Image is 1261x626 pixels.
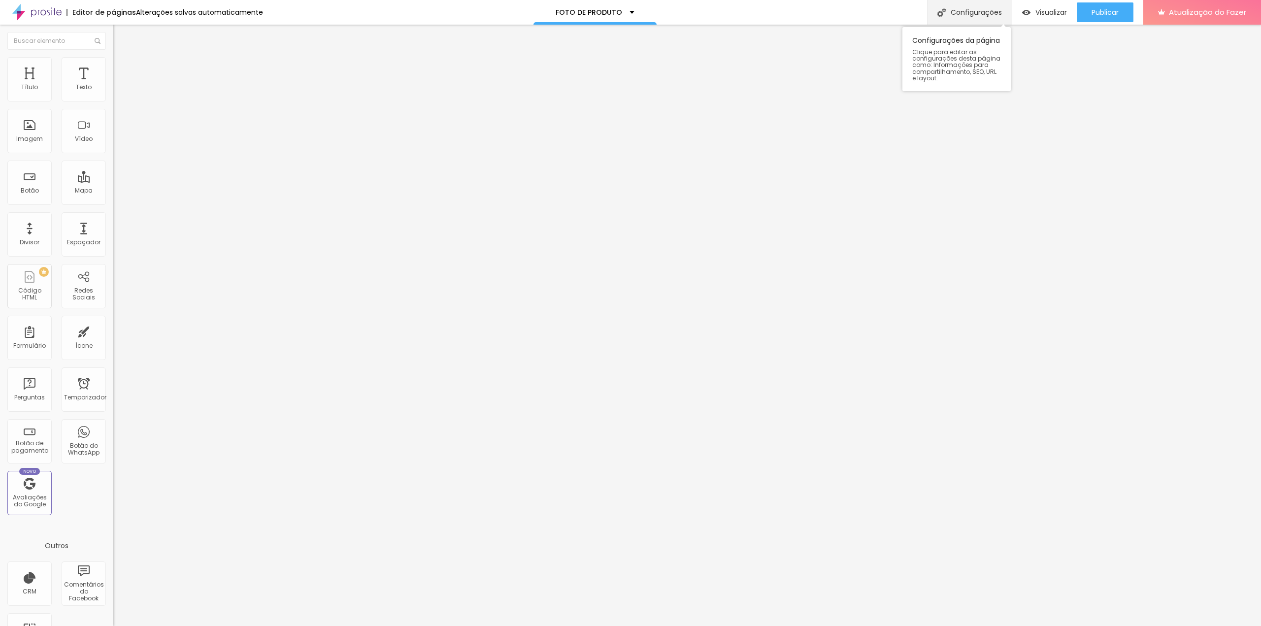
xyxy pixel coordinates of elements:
font: Formulário [13,341,46,350]
font: Vídeo [75,134,93,143]
font: Botão do WhatsApp [68,441,100,457]
input: Buscar elemento [7,32,106,50]
img: view-1.svg [1022,8,1030,17]
font: Atualização do Fazer [1169,7,1246,17]
font: Título [21,83,38,91]
font: FOTO DE PRODUTO [556,7,622,17]
font: Ícone [75,341,93,350]
font: Imagem [16,134,43,143]
button: Visualizar [1012,2,1077,22]
font: Outros [45,541,68,551]
font: Botão de pagamento [11,439,48,454]
font: Redes Sociais [72,286,95,301]
font: Perguntas [14,393,45,401]
font: Mapa [75,186,93,195]
font: Novo [23,468,36,474]
font: Temporizador [64,393,106,401]
font: Visualizar [1035,7,1067,17]
font: Clique para editar as configurações desta página como: Informações para compartilhamento, SEO, UR... [912,48,1000,82]
img: Ícone [937,8,946,17]
img: Ícone [95,38,100,44]
button: Publicar [1077,2,1133,22]
font: Avaliações do Google [13,493,47,508]
font: Divisor [20,238,39,246]
font: Configurações da página [912,35,1000,45]
font: Botão [21,186,39,195]
font: Texto [76,83,92,91]
font: Publicar [1092,7,1119,17]
font: Editor de páginas [72,7,136,17]
font: Alterações salvas automaticamente [136,7,263,17]
font: Código HTML [18,286,41,301]
font: Espaçador [67,238,100,246]
font: Configurações [951,7,1002,17]
font: CRM [23,587,36,595]
font: Comentários do Facebook [64,580,104,603]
